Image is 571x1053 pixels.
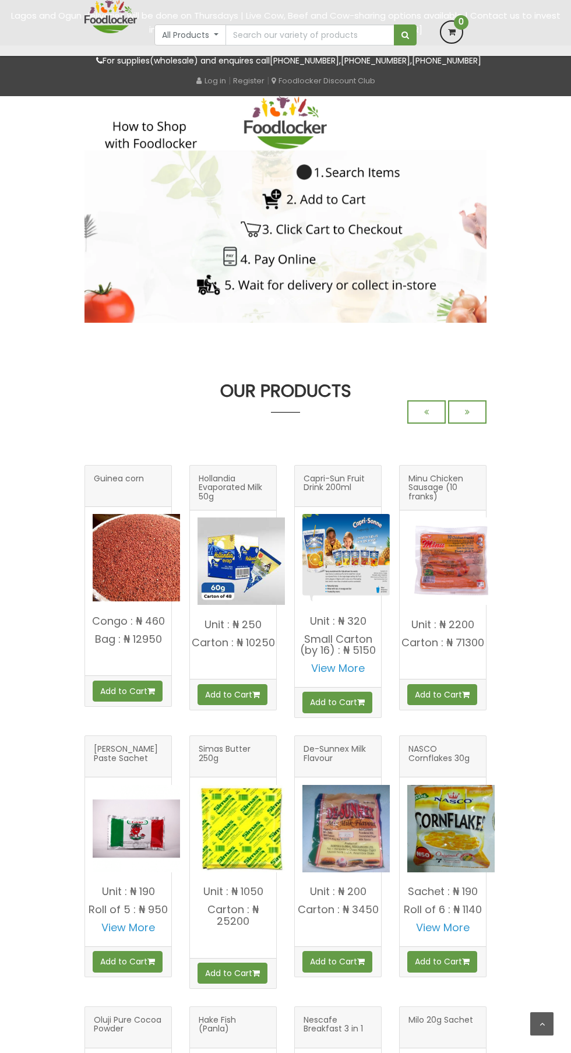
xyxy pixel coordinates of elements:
[84,96,487,323] img: Placing your order is simple as 1-2-3
[199,745,267,768] span: Simas Butter 250g
[101,920,155,935] a: View More
[94,1016,163,1039] span: Oluji Pure Cocoa Powder
[407,785,495,872] img: NASCO Cornflakes 30g
[93,951,163,972] button: Add to Cart
[400,637,486,649] p: Carton : ₦ 71300
[252,969,260,977] i: Add to cart
[225,24,394,45] input: Search our variety of products
[147,957,155,966] i: Add to cart
[198,963,267,984] button: Add to Cart
[85,633,171,645] p: Bag : ₦ 12950
[357,957,365,966] i: Add to cart
[408,474,477,498] span: Minu Chicken Sausage (10 franks)
[93,785,180,872] img: Gino Tomato Paste Sachet
[93,514,180,601] img: Guinea corn
[84,54,487,68] p: For supplies(wholesale) and enquires call , ,
[407,684,477,705] button: Add to Cart
[304,474,372,498] span: Capri-Sun Fruit Drink 200ml
[272,75,375,86] a: Foodlocker Discount Club
[190,637,276,649] p: Carton : ₦ 10250
[407,951,477,972] button: Add to Cart
[407,517,495,605] img: Minu Chicken Sausage (10 franks)
[400,619,486,631] p: Unit : ₦ 2200
[85,904,171,915] p: Roll of 5 : ₦ 950
[85,886,171,897] p: Unit : ₦ 190
[267,75,269,86] span: |
[400,904,486,915] p: Roll of 6 : ₦ 1140
[302,514,390,601] img: Capri-Sun Fruit Drink 200ml
[84,381,487,400] h3: OUR PRODUCTS
[295,886,381,897] p: Unit : ₦ 200
[295,633,381,657] p: Small Carton (by 16) : ₦ 5150
[304,745,372,768] span: De-Sunnex Milk Flavour
[357,698,365,706] i: Add to cart
[408,745,477,768] span: NASCO Cornflakes 30g
[462,691,470,699] i: Add to cart
[302,785,390,872] img: De-Sunnex Milk Flavour
[85,615,171,627] p: Congo : ₦ 460
[199,1016,267,1039] span: Hake Fish (Panla)
[233,75,265,86] a: Register
[462,957,470,966] i: Add to cart
[196,75,226,86] a: Log in
[270,55,339,66] a: [PHONE_NUMBER]
[94,745,163,768] span: [PERSON_NAME] Paste Sachet
[408,1016,473,1039] span: Milo 20g Sachet
[228,75,231,86] span: |
[302,692,372,713] button: Add to Cart
[400,886,486,897] p: Sachet : ₦ 190
[311,661,365,675] a: View More
[198,517,285,605] img: Hollandia Evaporated Milk 50g
[295,615,381,627] p: Unit : ₦ 320
[199,474,267,498] span: Hollandia Evaporated Milk 50g
[93,681,163,702] button: Add to Cart
[304,1016,372,1039] span: Nescafe Breakfast 3 in 1
[454,15,468,30] span: 0
[295,904,381,915] p: Carton : ₦ 3450
[94,474,144,498] span: Guinea corn
[147,687,155,695] i: Add to cart
[154,24,226,45] button: All Products
[190,619,276,631] p: Unit : ₦ 250
[416,920,470,935] a: View More
[302,951,372,972] button: Add to Cart
[190,886,276,897] p: Unit : ₦ 1050
[198,684,267,705] button: Add to Cart
[341,55,410,66] a: [PHONE_NUMBER]
[252,691,260,699] i: Add to cart
[190,904,276,927] p: Carton : ₦ 25200
[412,55,481,66] a: [PHONE_NUMBER]
[198,785,285,872] img: Simas Butter 250g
